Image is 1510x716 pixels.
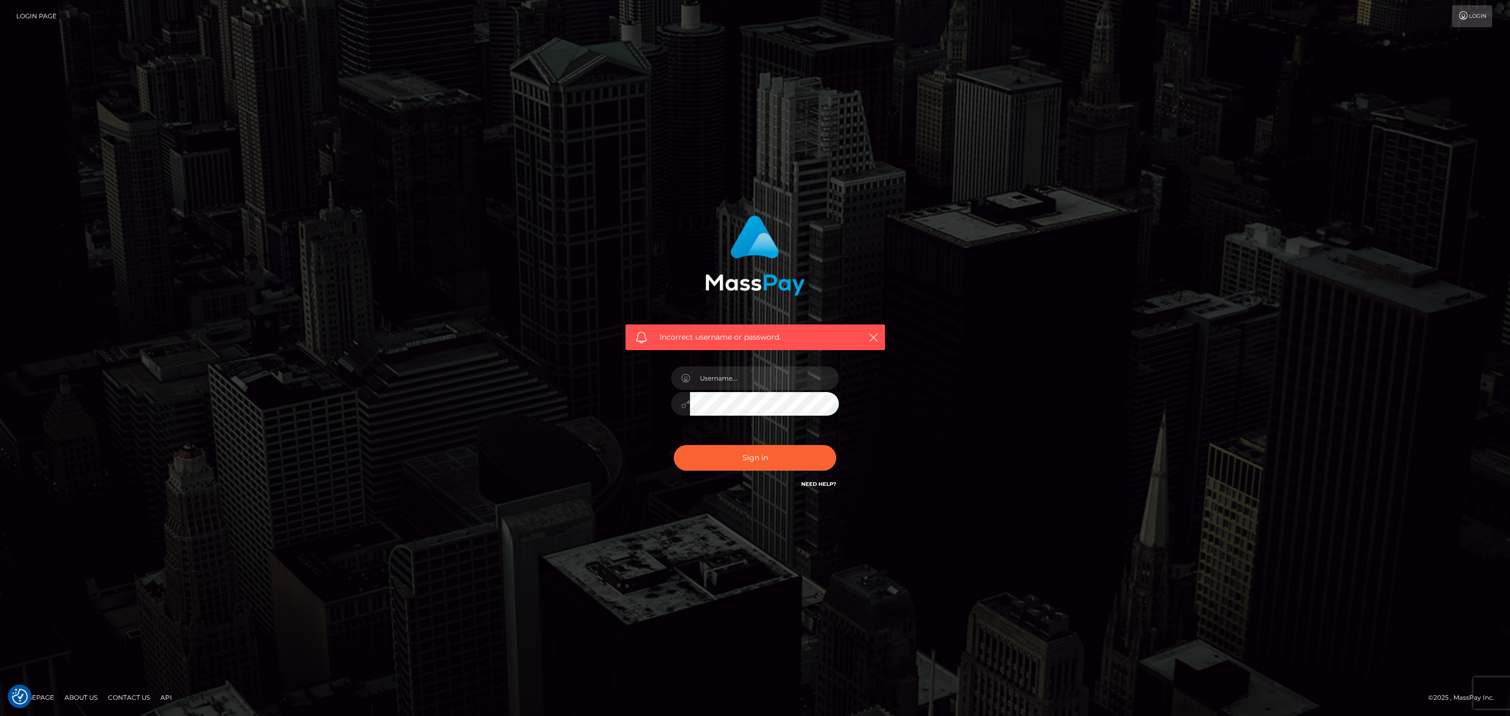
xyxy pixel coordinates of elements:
a: Need Help? [801,481,836,487]
img: MassPay Login [705,215,805,296]
a: Login Page [16,5,57,27]
a: Homepage [12,689,58,706]
a: API [156,689,176,706]
a: Login [1452,5,1492,27]
input: Username... [690,366,839,390]
button: Consent Preferences [12,689,28,704]
div: © 2025 , MassPay Inc. [1428,692,1502,703]
a: About Us [60,689,102,706]
button: Sign in [674,445,836,471]
a: Contact Us [104,689,154,706]
span: Incorrect username or password. [660,332,851,343]
img: Revisit consent button [12,689,28,704]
